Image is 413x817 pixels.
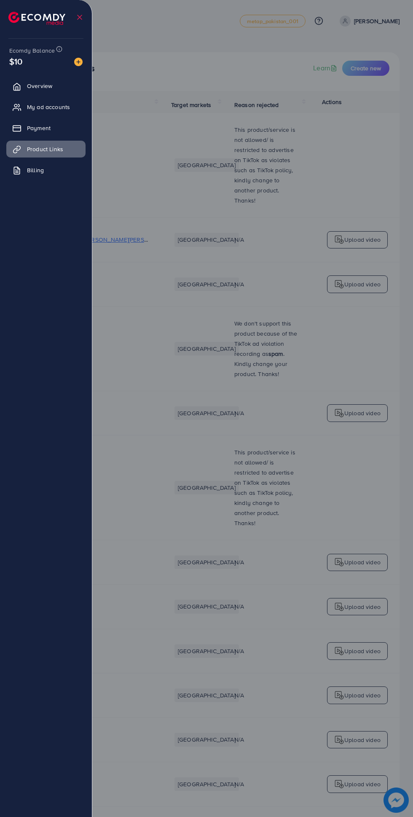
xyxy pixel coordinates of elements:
[27,103,70,111] span: My ad accounts
[8,12,65,25] img: logo
[6,99,86,115] a: My ad accounts
[6,162,86,179] a: Billing
[27,166,44,174] span: Billing
[6,141,86,158] a: Product Links
[74,58,83,66] img: image
[6,120,86,136] a: Payment
[9,46,55,55] span: Ecomdy Balance
[27,82,52,90] span: Overview
[9,55,22,67] span: $10
[6,77,86,94] a: Overview
[27,124,51,132] span: Payment
[27,145,63,153] span: Product Links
